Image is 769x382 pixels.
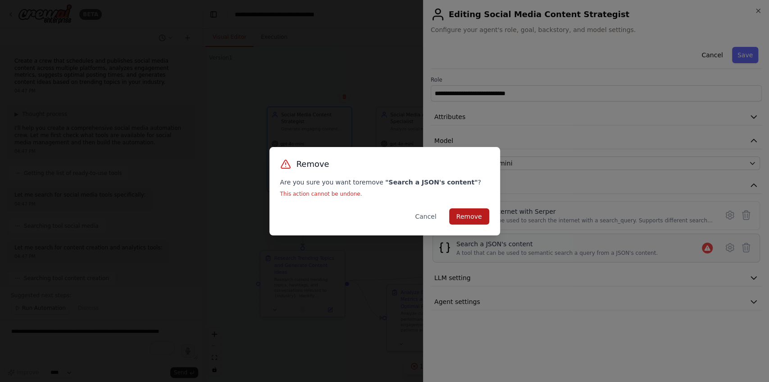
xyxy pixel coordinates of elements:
button: Cancel [408,208,443,225]
h3: Remove [296,158,329,170]
p: This action cannot be undone. [280,190,489,198]
p: Are you sure you want to remove ? [280,178,489,187]
button: Remove [449,208,489,225]
strong: " Search a JSON's content " [385,179,478,186]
